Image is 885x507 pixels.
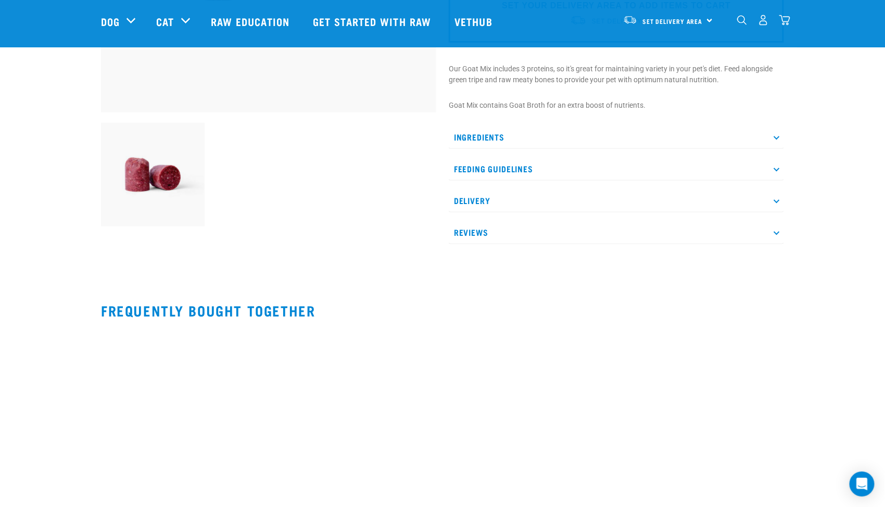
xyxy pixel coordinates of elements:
[302,1,444,42] a: Get started with Raw
[449,64,784,85] p: Our Goat Mix includes 3 proteins, so it's great for maintaining variety in your pet's diet. Feed ...
[101,123,205,226] img: Raw Essentials Chicken Lamb Beef Bulk Minced Raw Dog Food Roll Unwrapped
[758,15,769,26] img: user.png
[642,19,703,23] span: Set Delivery Area
[449,100,784,111] p: Goat Mix contains Goat Broth for an extra boost of nutrients.
[779,15,790,26] img: home-icon@2x.png
[156,14,174,29] a: Cat
[850,472,875,497] div: Open Intercom Messenger
[449,221,784,244] p: Reviews
[449,125,784,149] p: Ingredients
[200,1,302,42] a: Raw Education
[444,1,505,42] a: Vethub
[623,15,637,24] img: van-moving.png
[737,15,747,25] img: home-icon-1@2x.png
[101,302,784,319] h2: Frequently bought together
[449,157,784,181] p: Feeding Guidelines
[449,189,784,212] p: Delivery
[101,14,120,29] a: Dog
